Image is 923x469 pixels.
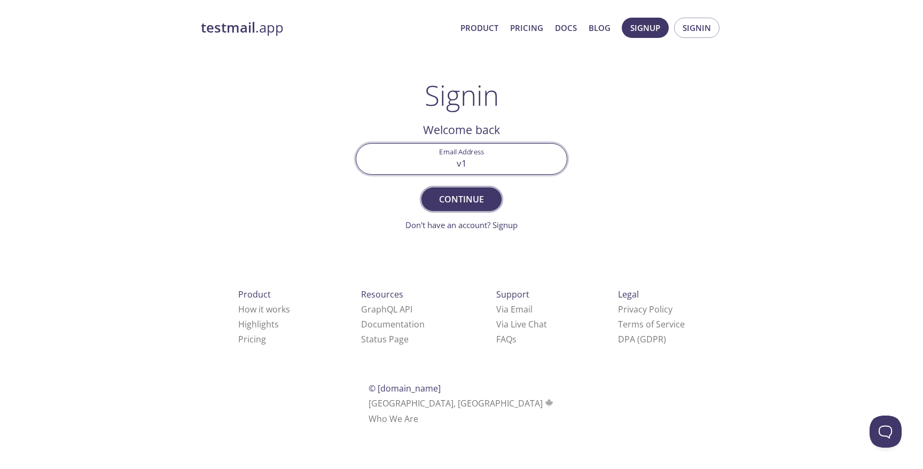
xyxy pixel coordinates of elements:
span: [GEOGRAPHIC_DATA], [GEOGRAPHIC_DATA] [369,397,555,409]
a: FAQ [496,333,517,345]
button: Continue [421,187,502,211]
span: Signup [630,21,660,35]
a: Via Live Chat [496,318,547,330]
a: Status Page [361,333,409,345]
a: Documentation [361,318,425,330]
span: Product [238,288,271,300]
span: s [512,333,517,345]
a: Terms of Service [618,318,685,330]
a: Docs [555,21,577,35]
a: Pricing [510,21,543,35]
span: Continue [433,192,490,207]
button: Signin [674,18,719,38]
strong: testmail [201,18,255,37]
a: Privacy Policy [618,303,672,315]
button: Signup [622,18,669,38]
span: © [DOMAIN_NAME] [369,382,441,394]
a: How it works [238,303,290,315]
a: Who We Are [369,413,418,425]
iframe: Help Scout Beacon - Open [870,416,902,448]
span: Support [496,288,529,300]
a: DPA (GDPR) [618,333,666,345]
a: Don't have an account? Signup [405,220,518,230]
span: Legal [618,288,639,300]
a: Blog [589,21,611,35]
a: Product [460,21,498,35]
a: testmail.app [201,19,452,37]
span: Resources [361,288,403,300]
a: Highlights [238,318,279,330]
h1: Signin [425,79,499,111]
a: GraphQL API [361,303,412,315]
span: Signin [683,21,711,35]
h2: Welcome back [356,121,567,139]
a: Pricing [238,333,266,345]
a: Via Email [496,303,533,315]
